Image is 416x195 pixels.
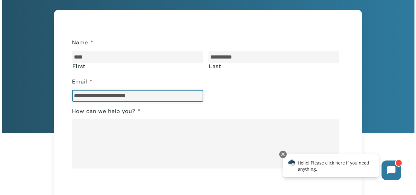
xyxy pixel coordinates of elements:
[72,78,93,85] label: Email
[277,149,407,186] iframe: Chatbot
[72,39,94,46] label: Name
[72,108,141,115] label: How can we help you?
[72,63,203,69] label: First
[209,63,339,69] label: Last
